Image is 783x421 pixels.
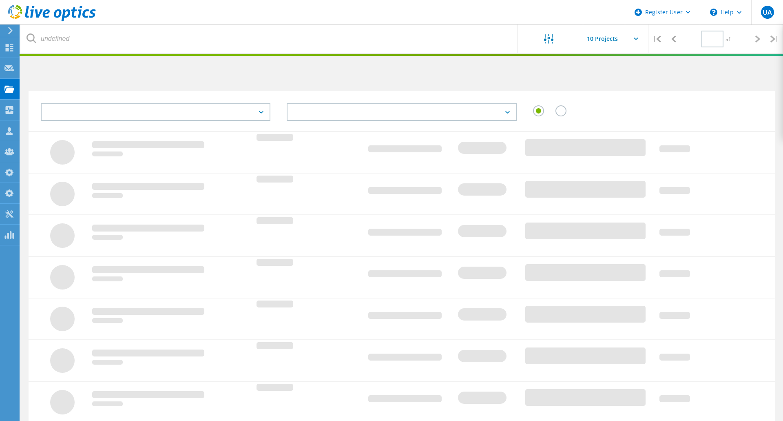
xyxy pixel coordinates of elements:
[766,25,783,53] div: |
[725,36,730,43] span: of
[8,17,96,23] a: Live Optics Dashboard
[763,9,772,16] span: UA
[648,25,665,53] div: |
[20,25,518,53] input: undefined
[710,9,717,16] svg: \n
